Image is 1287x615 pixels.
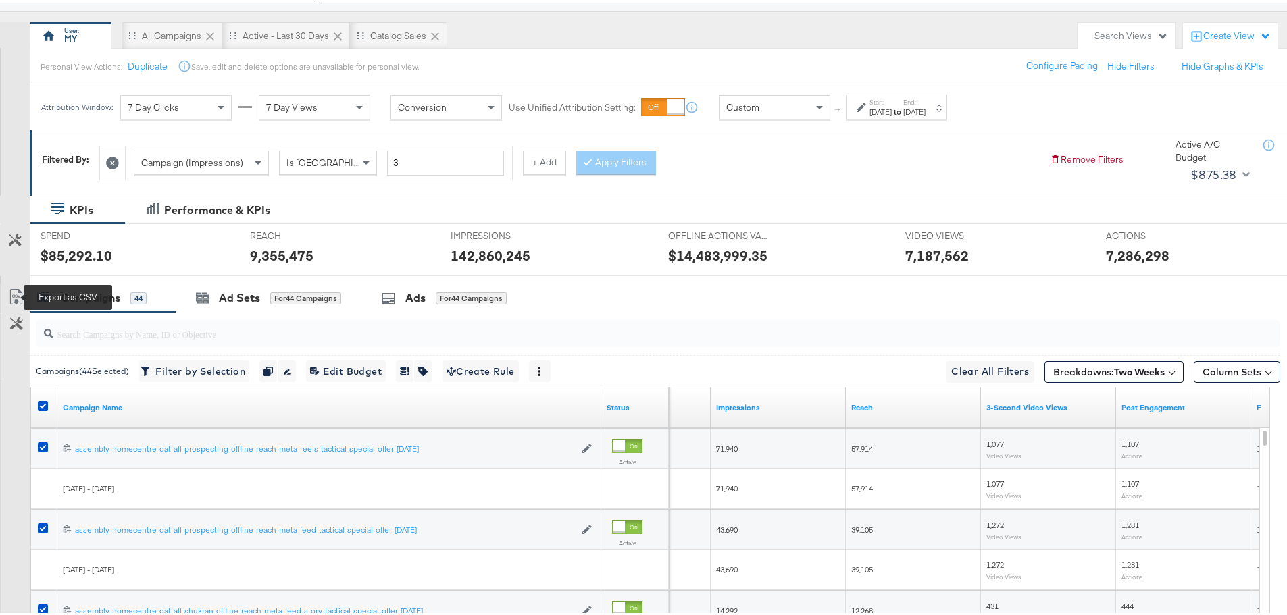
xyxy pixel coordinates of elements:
span: [DATE] - [DATE] [63,481,114,491]
button: + Add [523,148,566,172]
div: Search Views [1094,27,1168,40]
span: Custom [726,99,759,111]
span: 39,105 [851,522,873,532]
sub: Video Views [986,530,1021,538]
span: 1.16 [1257,603,1270,613]
span: VIDEO VIEWS [905,227,1007,240]
span: 1,077 [986,476,1004,486]
span: Filter by Selection [143,360,245,377]
a: Shows the current state of your Ad Campaign. [607,400,663,410]
span: [DATE] - [DATE] [63,562,114,572]
span: Edit Budget [310,360,382,377]
sub: Actions [1121,530,1143,538]
span: IMPRESSIONS [451,227,552,240]
label: End: [903,95,926,104]
span: 1,281 [1121,557,1139,567]
div: Attribution Window: [41,100,113,109]
span: Is [GEOGRAPHIC_DATA] [286,154,390,166]
sub: Actions [1121,489,1143,497]
div: Campaigns [61,288,120,303]
div: Filtered By: [42,151,89,163]
div: assembly-homecentre-qat-all-prospecting-offline-reach-meta-reels-tactical-special-offer-[DATE] [75,441,575,452]
strong: to [892,104,903,114]
div: Catalog Sales [370,27,426,40]
span: Conversion [398,99,447,111]
div: $14,483,999.35 [668,243,767,263]
span: REACH [250,227,351,240]
span: 57,914 [851,481,873,491]
div: Campaigns ( 44 Selected) [36,363,129,375]
span: ↑ [832,105,844,109]
span: 7 Day Views [266,99,318,111]
div: Performance & KPIs [164,200,270,215]
span: 1,107 [1121,436,1139,446]
label: Start: [869,95,892,104]
span: Create Rule [447,360,515,377]
span: 1,281 [1121,517,1139,527]
div: Personal View Actions: [41,59,122,70]
a: The number of times your video was viewed for 3 seconds or more. [986,400,1111,410]
span: 71,940 [716,481,738,491]
span: 1,077 [986,436,1004,446]
div: assembly-homecentre-qat-all-prospecting-offline-reach-meta-feed-tactical-special-offer-[DATE] [75,522,575,533]
span: 1.24 [1257,441,1270,451]
span: 43,690 [716,562,738,572]
input: Search Campaigns by Name, ID or Objective [53,313,1166,339]
button: Create Rule [443,358,519,379]
sub: Actions [1121,570,1143,578]
button: Duplicate [128,57,168,70]
div: Drag to reorder tab [229,29,236,36]
span: 444 [1121,598,1134,608]
span: 1,272 [986,517,1004,527]
label: Active [612,536,642,545]
b: Two Weeks [1114,363,1165,375]
span: 1.12 [1257,562,1270,572]
span: 1,107 [1121,476,1139,486]
button: Configure Pacing [1017,51,1107,76]
a: The number of times your ad was served. On mobile apps an ad is counted as served the first time ... [716,400,840,410]
button: Column Sets [1194,358,1280,380]
sub: Video Views [986,449,1021,457]
div: Drag to reorder tab [357,29,364,36]
div: 7,187,562 [905,243,969,263]
div: Ads [405,288,426,303]
div: assembly-homecentre-qat-all-shukran-offline-reach-meta-feed-story-tactical-special-offer-[DATE] [75,603,575,614]
div: [DATE] [869,104,892,115]
button: $875.38 [1185,161,1253,183]
button: Hide Graphs & KPIs [1182,57,1263,70]
sub: Video Views [986,489,1021,497]
span: 39,105 [851,562,873,572]
div: 142,860,245 [451,243,530,263]
a: The number of actions related to your Page's posts as a result of your ad. [1121,400,1246,410]
span: OFFLINE ACTIONS VALUE [668,227,769,240]
span: 7 Day Clicks [128,99,179,111]
div: $85,292.10 [41,243,112,263]
span: 12,268 [851,603,873,613]
div: Active A/C Budget [1176,136,1250,161]
div: Ad Sets [219,288,260,303]
div: All Campaigns [142,27,201,40]
div: for 44 Campaigns [436,290,507,302]
span: Campaign (Impressions) [141,154,243,166]
span: Clear All Filters [951,360,1029,377]
span: 431 [986,598,999,608]
sub: Video Views [986,570,1021,578]
button: Remove Filters [1050,151,1124,163]
div: KPIs [70,200,93,215]
div: MY [64,30,77,43]
span: Breakdowns: [1053,363,1165,376]
button: Filter by Selection [139,358,249,379]
button: Hide Filters [1107,57,1155,70]
div: 9,355,475 [250,243,313,263]
span: 1.24 [1257,481,1270,491]
input: Enter a number [387,148,504,173]
div: for 44 Campaigns [270,290,341,302]
div: Active - Last 30 Days [243,27,329,40]
div: $875.38 [1190,162,1237,182]
a: assembly-homecentre-qat-all-prospecting-offline-reach-meta-reels-tactical-special-offer-[DATE] [75,441,575,452]
div: 44 [130,290,147,302]
button: Clear All Filters [946,358,1034,380]
label: Use Unified Attribution Setting: [509,99,636,111]
a: Your campaign name. [63,400,596,410]
span: SPEND [41,227,142,240]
